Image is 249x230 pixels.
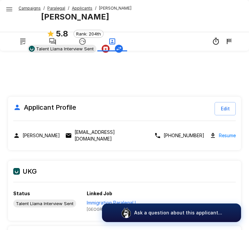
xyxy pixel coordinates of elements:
[23,132,60,139] p: [PERSON_NAME]
[65,129,149,142] div: Click to copy
[121,207,131,218] img: logo_glasses@2x.png
[13,166,236,177] h6: UKG
[102,203,241,222] button: Ask a question about this applicant...
[87,200,172,206] p: Immigration Paralegal I
[225,37,233,45] div: 9/24 4:27 PM
[13,132,60,139] div: Click to copy
[164,132,204,139] p: [PHONE_NUMBER]
[72,6,92,11] u: Applicants
[13,102,76,113] h6: Applicant Profile
[41,12,109,22] b: [PERSON_NAME]
[13,200,76,207] div: View profile in UKG
[56,29,68,38] b: 5.8
[95,5,96,12] span: /
[13,168,20,175] img: ukg_logo.jpeg
[215,102,236,115] button: Edit
[219,132,236,139] a: Resume
[87,206,172,213] span: [GEOGRAPHIC_DATA], [GEOGRAPHIC_DATA]
[154,132,204,139] div: Click to copy
[134,209,222,216] p: Ask a question about this applicant...
[87,191,112,196] b: Linked Job
[13,201,76,206] span: Talent Llama Interview Sent
[19,6,41,11] u: Campaigns
[75,129,149,142] p: [EMAIL_ADDRESS][DOMAIN_NAME]
[47,6,65,11] u: Paralegal
[99,5,131,12] span: [PERSON_NAME]
[74,31,103,36] span: Rank: 204th
[210,132,236,139] div: Download resume
[212,37,220,45] div: 32m 45s
[68,5,69,12] span: /
[43,5,45,12] span: /
[87,200,172,213] a: View job in UKG
[13,191,30,196] b: Status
